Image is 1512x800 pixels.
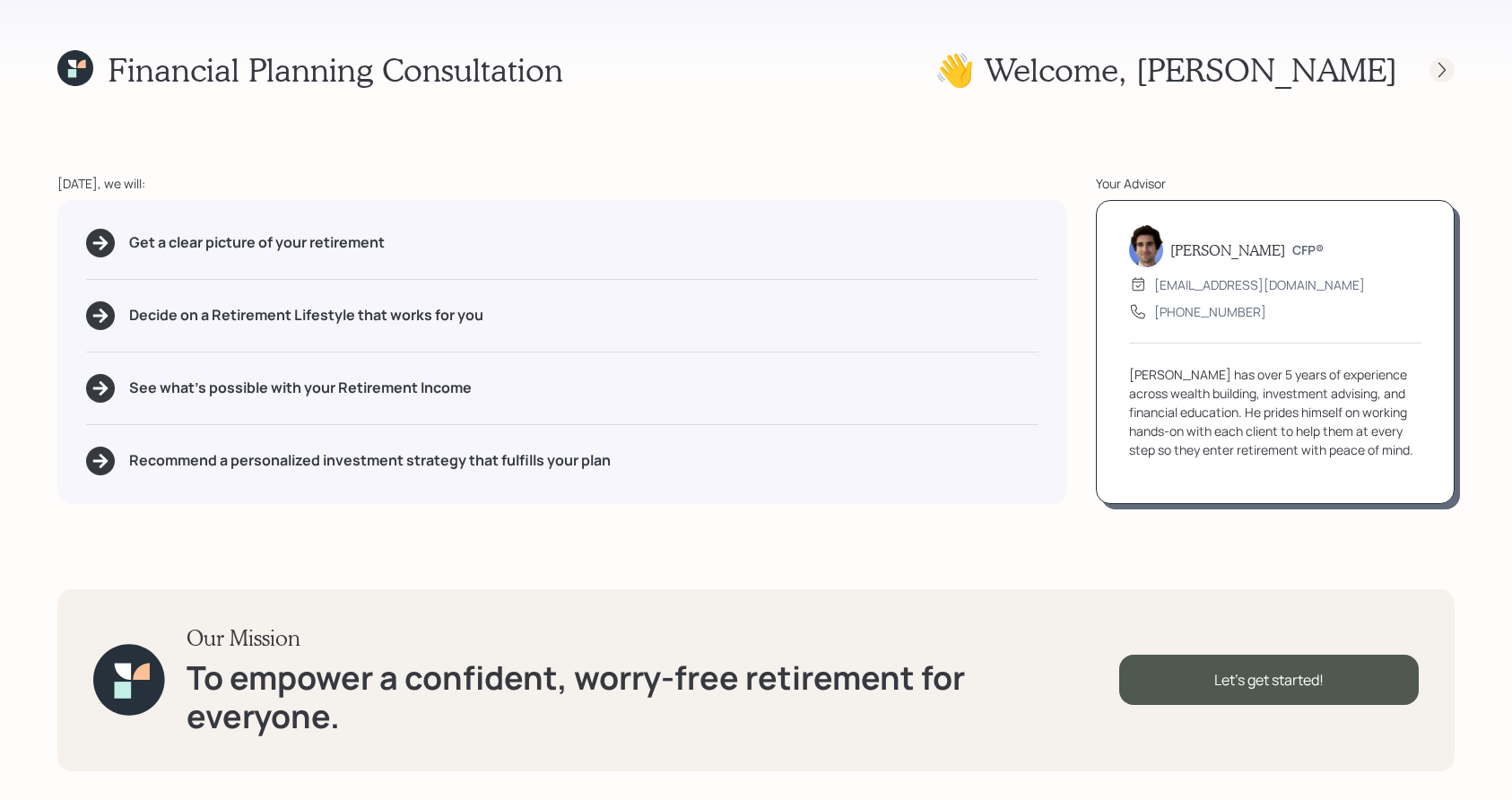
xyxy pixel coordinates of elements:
[1154,302,1266,321] div: [PHONE_NUMBER]
[129,379,472,396] h5: See what's possible with your Retirement Income
[129,234,385,251] h5: Get a clear picture of your retirement
[187,625,1119,651] h3: Our Mission
[108,50,563,89] h1: Financial Planning Consultation
[187,658,1119,735] h1: To empower a confident, worry-free retirement for everyone.
[1096,174,1455,193] div: Your Advisor
[129,307,483,324] h5: Decide on a Retirement Lifestyle that works for you
[1129,365,1421,459] div: [PERSON_NAME] has over 5 years of experience across wealth building, investment advising, and fin...
[1292,243,1324,258] h6: CFP®
[1129,224,1163,267] img: harrison-schaefer-headshot-2.png
[1170,241,1285,258] h5: [PERSON_NAME]
[57,174,1067,193] div: [DATE], we will:
[129,452,611,469] h5: Recommend a personalized investment strategy that fulfills your plan
[934,50,1397,89] h1: 👋 Welcome , [PERSON_NAME]
[1119,655,1419,705] div: Let's get started!
[1154,275,1365,294] div: [EMAIL_ADDRESS][DOMAIN_NAME]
